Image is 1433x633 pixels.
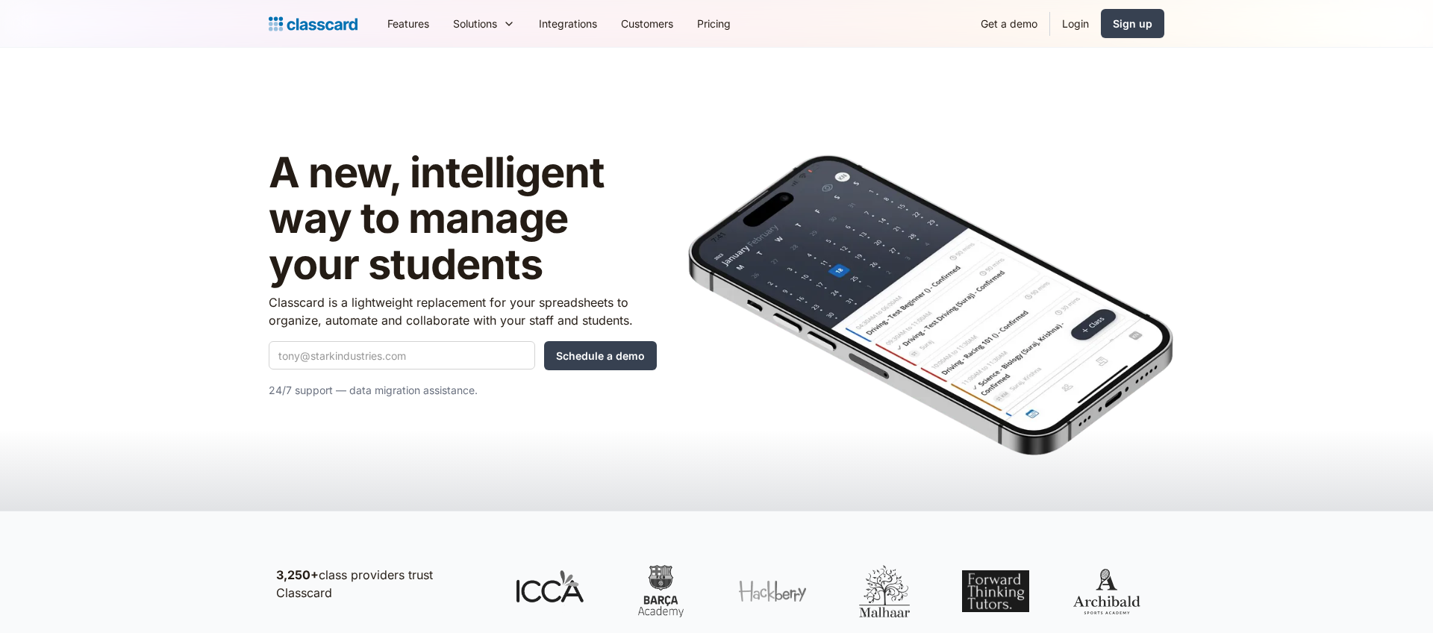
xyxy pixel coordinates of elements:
[1113,16,1152,31] div: Sign up
[269,341,657,370] form: Quick Demo Form
[276,566,485,602] p: class providers trust Classcard
[441,7,527,40] div: Solutions
[544,341,657,370] input: Schedule a demo
[527,7,609,40] a: Integrations
[685,7,743,40] a: Pricing
[276,567,319,582] strong: 3,250+
[269,381,657,399] p: 24/7 support — data migration assistance.
[969,7,1049,40] a: Get a demo
[609,7,685,40] a: Customers
[453,16,497,31] div: Solutions
[269,293,657,329] p: Classcard is a lightweight replacement for your spreadsheets to organize, automate and collaborat...
[375,7,441,40] a: Features
[269,13,358,34] a: home
[1050,7,1101,40] a: Login
[269,341,535,369] input: tony@starkindustries.com
[1101,9,1164,38] a: Sign up
[269,150,657,288] h1: A new, intelligent way to manage your students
